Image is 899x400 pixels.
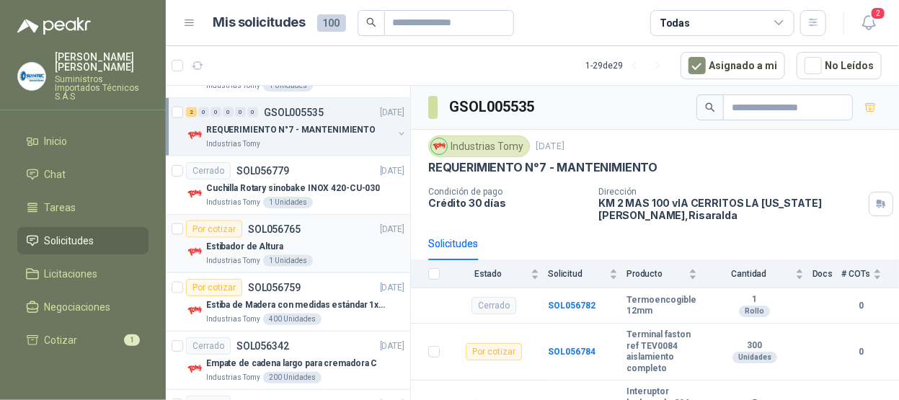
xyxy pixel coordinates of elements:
[45,299,111,315] span: Negociaciones
[841,299,882,313] b: 0
[263,372,322,383] div: 200 Unidades
[263,80,313,92] div: 1 Unidades
[206,372,260,383] p: Industrias Tomy
[186,360,203,378] img: Company Logo
[206,123,376,137] p: REQUERIMIENTO N°7 - MANTENIMIENTO
[380,164,404,178] p: [DATE]
[263,197,313,208] div: 1 Unidades
[206,298,386,312] p: Estiba de Madera con medidas estándar 1x120x15 de alto
[705,102,715,112] span: search
[17,194,149,221] a: Tareas
[166,215,410,273] a: Por cotizarSOL056765[DATE] Company LogoEstibador de AlturaIndustrias Tomy1 Unidades
[18,63,45,90] img: Company Logo
[236,166,289,176] p: SOL056779
[797,52,882,79] button: No Leídos
[548,269,606,279] span: Solicitud
[585,54,669,77] div: 1 - 29 de 29
[45,133,68,149] span: Inicio
[841,260,899,288] th: # COTs
[17,260,149,288] a: Licitaciones
[366,17,376,27] span: search
[428,187,587,197] p: Condición de pago
[263,314,322,325] div: 400 Unidades
[45,332,78,348] span: Cotizar
[548,347,595,357] a: SOL056784
[186,127,203,144] img: Company Logo
[17,293,149,321] a: Negociaciones
[739,306,770,317] div: Rollo
[186,185,203,203] img: Company Logo
[17,161,149,188] a: Chat
[186,162,231,179] div: Cerrado
[186,302,203,319] img: Company Logo
[55,52,149,72] p: [PERSON_NAME] [PERSON_NAME]
[431,138,447,154] img: Company Logo
[870,6,886,20] span: 2
[248,283,301,293] p: SOL056759
[841,345,882,359] b: 0
[548,260,626,288] th: Solicitud
[166,156,410,215] a: CerradoSOL056779[DATE] Company LogoCuchilla Rotary sinobake INOX 420-CU-030Industrias Tomy1 Unidades
[236,341,289,351] p: SOL056342
[380,223,404,236] p: [DATE]
[428,160,657,175] p: REQUERIMIENTO N°7 - MANTENIMIENTO
[55,75,149,101] p: Suministros Importados Técnicos S.A.S
[706,260,812,288] th: Cantidad
[626,260,706,288] th: Producto
[448,269,528,279] span: Estado
[317,14,346,32] span: 100
[428,197,587,209] p: Crédito 30 días
[124,334,140,346] span: 1
[428,236,478,252] div: Solicitudes
[45,200,76,215] span: Tareas
[206,197,260,208] p: Industrias Tomy
[626,269,686,279] span: Producto
[206,138,260,150] p: Industrias Tomy
[235,107,246,117] div: 0
[45,166,66,182] span: Chat
[166,273,410,332] a: Por cotizarSOL056759[DATE] Company LogoEstiba de Madera con medidas estándar 1x120x15 de altoIndu...
[706,269,792,279] span: Cantidad
[45,266,98,282] span: Licitaciones
[223,107,234,117] div: 0
[660,15,690,31] div: Todas
[812,260,842,288] th: Docs
[247,107,258,117] div: 0
[206,314,260,325] p: Industrias Tomy
[380,106,404,120] p: [DATE]
[198,107,209,117] div: 0
[626,295,697,317] b: Termoencogible 12mm
[263,255,313,267] div: 1 Unidades
[186,107,197,117] div: 2
[466,343,522,360] div: Por cotizar
[471,297,516,314] div: Cerrado
[186,221,242,238] div: Por cotizar
[380,339,404,353] p: [DATE]
[248,224,301,234] p: SOL056765
[856,10,882,36] button: 2
[448,260,548,288] th: Estado
[211,107,221,117] div: 0
[186,244,203,261] img: Company Logo
[186,104,407,150] a: 2 0 0 0 0 0 GSOL005535[DATE] Company LogoREQUERIMIENTO N°7 - MANTENIMIENTOIndustrias Tomy
[548,301,595,311] a: SOL056782
[536,140,564,154] p: [DATE]
[213,12,306,33] h1: Mis solicitudes
[186,279,242,296] div: Por cotizar
[598,187,863,197] p: Dirección
[17,326,149,354] a: Cotizar1
[706,340,804,352] b: 300
[428,135,530,157] div: Industrias Tomy
[166,332,410,390] a: CerradoSOL056342[DATE] Company LogoEmpate de cadena largo para cremadora CIndustrias Tomy200 Unid...
[380,281,404,295] p: [DATE]
[681,52,785,79] button: Asignado a mi
[17,128,149,155] a: Inicio
[186,337,231,355] div: Cerrado
[17,227,149,254] a: Solicitudes
[264,107,324,117] p: GSOL005535
[206,255,260,267] p: Industrias Tomy
[841,269,870,279] span: # COTs
[206,80,260,92] p: Industrias Tomy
